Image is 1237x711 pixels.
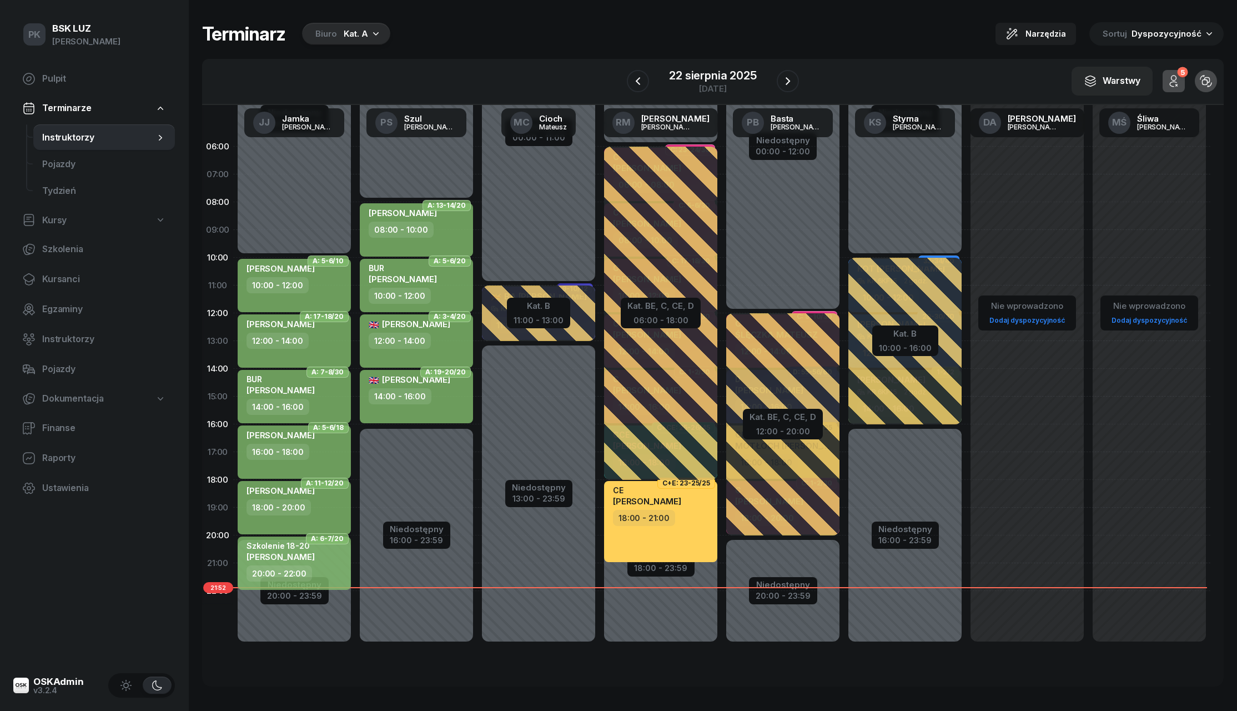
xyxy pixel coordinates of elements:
div: 22 sierpnia 2025 [669,70,756,81]
div: [DATE] [669,84,756,93]
span: A: 5-6/10 [313,260,344,262]
div: 07:00 [202,161,233,188]
div: Cioch [539,114,567,123]
div: [PERSON_NAME] [1137,123,1190,131]
div: 20:00 - 23:59 [267,589,322,600]
span: [PERSON_NAME] [369,374,450,385]
a: Pulpit [13,66,175,92]
div: 18:00 - 21:00 [613,510,675,526]
h1: Terminarz [202,24,285,44]
div: 14:00 [202,355,233,383]
span: PB [747,118,759,127]
span: A: 19-20/20 [425,371,466,373]
a: Terminarze [13,96,175,121]
span: Finanse [42,421,166,435]
div: 10:00 - 12:00 [369,288,431,304]
span: DA [983,118,997,127]
div: Kat. BE, C, CE, D [627,299,694,313]
span: MC [514,118,530,127]
img: logo-xs@2x.png [13,678,29,693]
div: 08:00 [202,188,233,216]
div: 18:00 - 23:59 [634,561,688,573]
span: 21:52 [203,582,233,593]
span: Dokumentacja [42,392,104,406]
div: 5 [1177,67,1188,78]
a: JJJamka[PERSON_NAME] [244,108,344,137]
div: 13:00 - 23:59 [512,492,566,503]
div: Szkolenie 18-20 [247,541,315,550]
span: RM [616,118,631,127]
div: 09:00 [202,216,233,244]
div: 14:00 - 16:00 [369,388,431,404]
span: Dyspozycyjność [1132,28,1201,39]
a: PBBasta[PERSON_NAME] [733,108,833,137]
a: Instruktorzy [13,326,175,353]
div: 06:00 [202,133,233,161]
span: Narzędzia [1025,27,1066,41]
div: Niedostępny [756,136,810,144]
button: Nie wprowadzonoDodaj dyspozycyjność [985,297,1069,329]
span: A: 3-4/20 [434,316,466,318]
a: Tydzień [33,178,175,204]
a: Pojazdy [33,151,175,178]
div: Biuro [315,27,337,41]
a: Pojazdy [13,356,175,383]
span: [PERSON_NAME] [247,485,315,496]
div: Basta [771,114,824,123]
button: Kat. B10:00 - 16:00 [879,327,932,353]
a: Finanse [13,415,175,442]
button: Niedostępny13:00 - 23:59 [512,481,566,505]
div: [PERSON_NAME] [893,123,946,131]
div: [PERSON_NAME] [1008,123,1061,131]
div: 12:00 - 14:00 [369,333,431,349]
div: 15:00 [202,383,233,410]
a: KSStyrna[PERSON_NAME] [855,108,955,137]
div: Warstwy [1084,74,1140,88]
button: Kat. BE, C, CE, D12:00 - 20:00 [750,410,816,436]
div: Styrna [893,114,946,123]
span: [PERSON_NAME] [247,552,315,562]
div: 11:00 - 13:00 [514,313,564,325]
div: Kat. B [879,327,932,341]
div: 12:00 - 14:00 [247,333,309,349]
button: Narzędzia [995,23,1076,45]
button: Niedostępny16:00 - 23:59 [878,523,932,547]
div: Nie wprowadzono [1107,299,1191,313]
span: JJ [259,118,270,127]
div: 08:00 - 10:00 [369,222,434,238]
span: [PERSON_NAME] [247,385,315,395]
span: 🇬🇧 [369,319,379,330]
div: 11:00 [202,272,233,299]
span: [PERSON_NAME] [369,208,437,218]
span: Raporty [42,451,166,465]
div: v3.2.4 [33,687,84,694]
button: Kat. BE, C, CE, D06:00 - 18:00 [627,299,694,325]
button: Kat. B11:00 - 13:00 [514,299,564,325]
span: [PERSON_NAME] [247,263,315,274]
span: A: 11-12/20 [306,482,344,484]
a: Raporty [13,445,175,472]
div: [PERSON_NAME] [641,114,710,123]
div: CE [613,485,681,495]
div: 16:00 - 23:59 [390,533,444,545]
button: Nie wprowadzonoDodaj dyspozycyjność [1107,297,1191,329]
span: Szkolenia [42,242,166,257]
a: DA[PERSON_NAME][PERSON_NAME] [970,108,1085,137]
a: Kursy [13,208,175,233]
a: PSSzul[PERSON_NAME] [366,108,466,137]
div: 22:00 [202,577,233,605]
div: 21:00 [202,549,233,577]
span: C+E: 23-25/25 [662,482,710,484]
div: Śliwa [1137,114,1190,123]
div: 10:00 - 16:00 [879,341,932,353]
span: A: 6-7/20 [311,538,344,540]
div: 18:00 [202,466,233,494]
span: MŚ [1112,118,1127,127]
div: 12:00 - 20:00 [750,424,816,436]
button: Niedostępny00:00 - 12:00 [756,134,810,158]
a: RM[PERSON_NAME][PERSON_NAME] [604,108,718,137]
div: [PERSON_NAME] [641,123,695,131]
span: PS [380,118,393,127]
a: Ustawienia [13,475,175,502]
div: 16:00 - 23:59 [878,533,932,545]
